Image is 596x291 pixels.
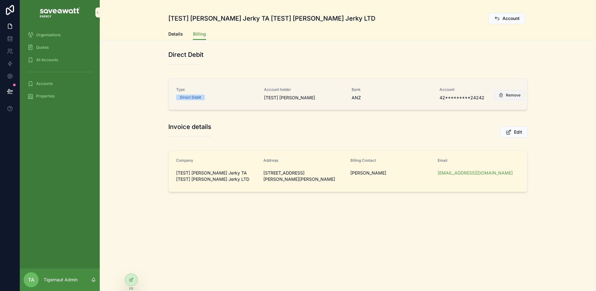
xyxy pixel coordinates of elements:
[264,87,344,92] span: Account holder
[28,276,34,284] span: TA
[176,87,257,92] span: Type
[176,158,193,163] span: Company
[40,7,80,17] img: App logo
[24,29,96,41] a: Organisations
[168,14,375,23] h1: [TEST] [PERSON_NAME] Jerky TA [TEST] [PERSON_NAME] Jerky LTD
[440,87,520,92] span: Account
[20,25,100,110] div: scrollable content
[24,91,96,102] a: Properties
[36,32,60,37] span: Organisations
[352,95,432,101] span: ANZ
[180,95,201,100] div: Direct Debit
[352,87,432,92] span: Bank
[24,54,96,66] a: All Accounts
[168,122,211,131] h1: Invoice details
[36,81,53,86] span: Accounts
[24,78,96,89] a: Accounts
[500,126,527,138] button: Edit
[350,170,433,176] span: [PERSON_NAME]
[24,42,96,53] a: Quotes
[193,31,206,37] span: Billing
[168,28,183,41] a: Details
[36,94,55,99] span: Properties
[176,170,258,182] span: [TEST] [PERSON_NAME] Jerky TA [TEST] [PERSON_NAME] Jerky LTD
[36,57,58,62] span: All Accounts
[438,170,513,176] a: [EMAIL_ADDRESS][DOMAIN_NAME]
[502,15,520,22] span: Account
[264,95,344,101] span: [TEST] [PERSON_NAME]
[506,93,521,98] span: Remove
[44,277,78,283] p: Tigernaut Admin
[438,158,447,163] span: Email
[350,158,376,163] span: Billing Contact
[168,50,204,59] h1: Direct Debit
[514,129,522,135] span: Edit
[193,28,206,40] a: Billing
[488,13,525,24] button: Account
[36,45,49,50] span: Quotes
[263,170,346,182] span: [STREET_ADDRESS][PERSON_NAME][PERSON_NAME]
[494,90,525,100] button: Remove
[168,31,183,37] span: Details
[263,158,278,163] span: Address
